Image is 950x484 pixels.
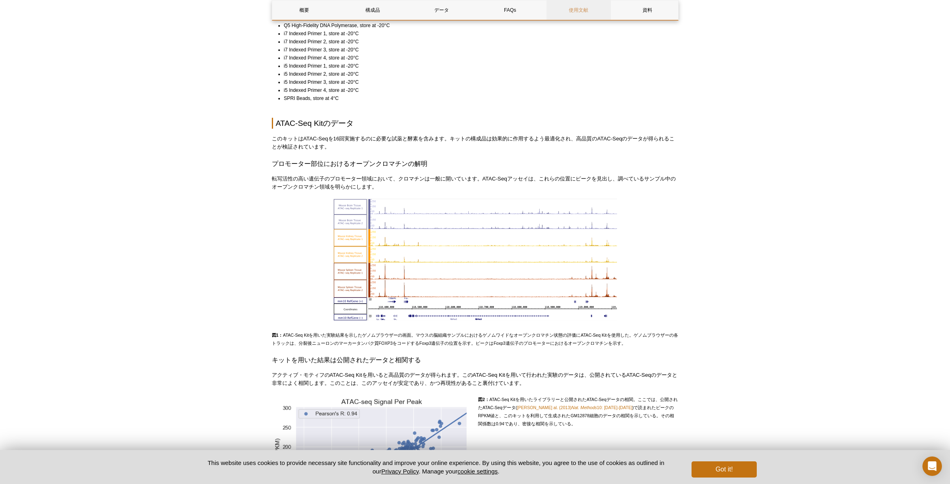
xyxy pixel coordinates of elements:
a: 使用文献 [547,0,611,20]
li: i5 Indexed Primer 2, store at -20°C [284,70,671,78]
p: アクティブ・モティフのATAC-Seq Kitを用いると高品質のデータが得られます。このATAC-Seq Kitを用いて行われた実験のデータは、公開されているATAC-Seqのデータと非常によく... [272,371,679,387]
li: i7 Indexed Primer 1, store at -20°C [284,30,671,38]
p: このキットはATAC-Seqを16回実施するのに必要な試薬と酵素を含みます。キットの構成品は効果的に作用するよう最適化され、高品質のATAC-Seqのデータが得られることが検証されています。 [272,135,679,151]
span: ATAC-Seq Kitを用いたライブラリーと公開されたATAC-Seqデータの相関。ここでは、公開されたATAC-Seqデータ( )で読まれたピークのRPKM値と、このキットを利用して生成され... [478,397,678,426]
button: Got it! [692,461,756,478]
a: [PERSON_NAME] al. (2013)Nat. Methods10: [DATE]-[DATE] [517,405,632,410]
p: 転写活性の高い遺伝子のプロモーター領域において、クロマチンは一般に開いています。ATAC-Seqアッセイは、これらの位置にピークを見出し、調べているサンプル中のオープンクロマチン領域を明らかにします。 [272,175,679,191]
li: SPRI Beads, store at 4°C [284,94,671,102]
li: i7 Indexed Primer 3, store at -20°C [284,46,671,54]
h3: プロモーター部位におけるオープンクロマチンの解明 [272,159,679,169]
li: i5 Indexed Primer 3, store at -20°C [284,78,671,86]
a: データ [409,0,474,20]
li: Q5 High-Fidelity DNA Polymerase, store at -20°C [284,21,671,30]
li: i7 Indexed Primer 2, store at -20°C [284,38,671,46]
a: 資料 [615,0,679,20]
div: Open Intercom Messenger [922,456,942,476]
span: ATAC-Seq Kitを用いた実験結果を示したゲノムブラウザーの画面。マウスの脳組織サンプルにおけるゲノムワイドなオープンクロマチン状態の評価にATAC-Seq Kitを使用した。ゲノムブラウ... [272,333,678,346]
p: This website uses cookies to provide necessary site functionality and improve your online experie... [194,459,679,476]
li: i5 Indexed Primer 4, store at -20°C [284,86,671,94]
a: FAQs [478,0,542,20]
button: cookie settings [457,468,497,475]
h3: キットを用いた結果は公開されたデータと相関する [272,355,679,365]
a: Privacy Policy [381,468,418,475]
strong: 図2： [478,397,489,402]
strong: 図1： [272,333,283,338]
li: i7 Indexed Primer 4, store at -20°C [284,54,671,62]
em: Nat. Methods [572,405,597,410]
li: i5 Indexed Primer 1, store at -20°C [284,62,671,70]
a: 構成品 [341,0,405,20]
a: 概要 [272,0,337,20]
h2: ATAC-Seq Kitのデータ [272,118,679,129]
img: ATAC-Seq Kit Genome Browser [333,199,617,321]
